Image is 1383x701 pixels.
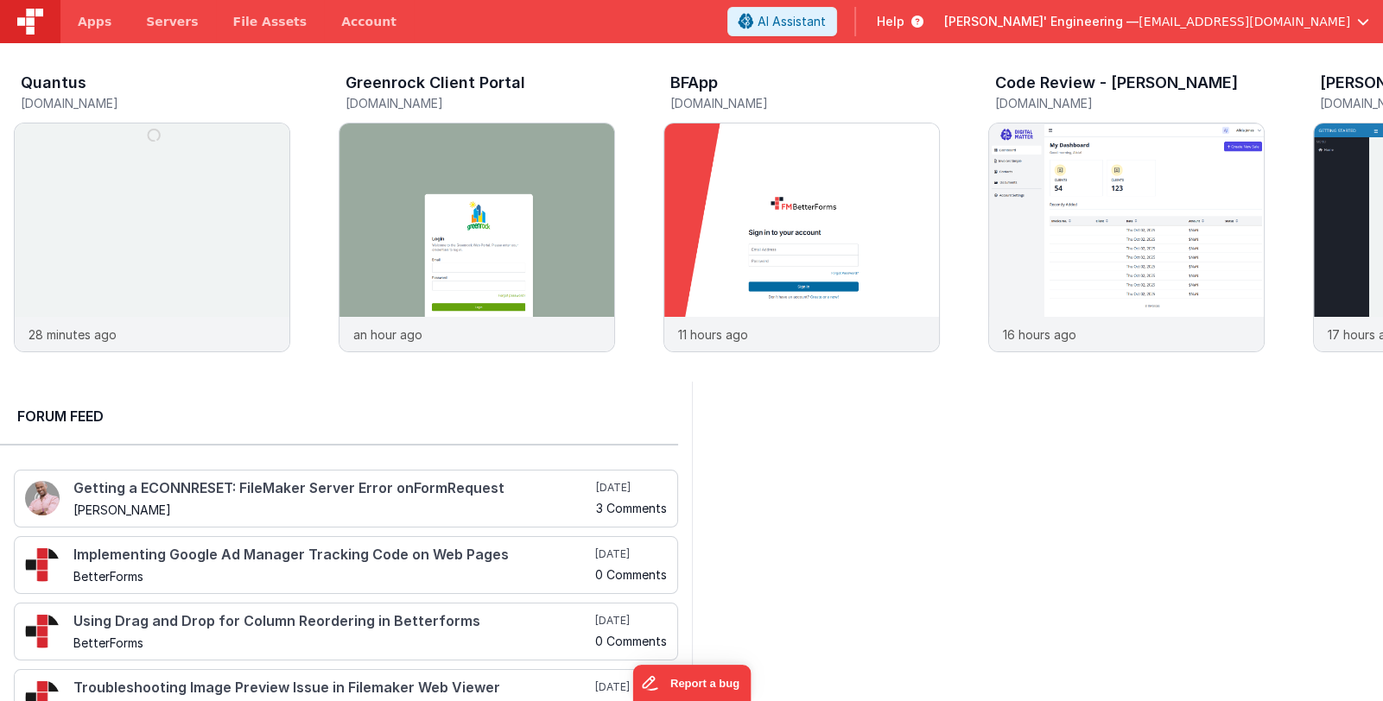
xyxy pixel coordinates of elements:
[632,665,751,701] iframe: Marker.io feedback button
[678,325,748,344] p: 11 hours ago
[596,502,667,515] h5: 3 Comments
[146,13,198,30] span: Servers
[346,97,615,110] h5: [DOMAIN_NAME]
[14,470,678,527] a: Getting a ECONNRESET: FileMaker Server Error onFormRequest [PERSON_NAME] [DATE] 3 Comments
[670,97,940,110] h5: [DOMAIN_NAME]
[727,7,837,36] button: AI Assistant
[995,97,1265,110] h5: [DOMAIN_NAME]
[78,13,111,30] span: Apps
[14,536,678,594] a: Implementing Google Ad Manager Tracking Code on Web Pages BetterForms [DATE] 0 Comments
[21,97,290,110] h5: [DOMAIN_NAME]
[73,636,592,649] h5: BetterForms
[25,614,60,648] img: 295_2.png
[14,603,678,660] a: Using Drag and Drop for Column Reordering in Betterforms BetterForms [DATE] 0 Comments
[595,635,667,647] h5: 0 Comments
[21,74,86,92] h3: Quantus
[596,481,667,495] h5: [DATE]
[944,13,1139,30] span: [PERSON_NAME]' Engineering —
[25,481,60,515] img: 411_2.png
[670,74,718,92] h3: BFApp
[944,13,1369,30] button: [PERSON_NAME]' Engineering — [EMAIL_ADDRESS][DOMAIN_NAME]
[73,547,592,563] h4: Implementing Google Ad Manager Tracking Code on Web Pages
[73,570,592,583] h5: BetterForms
[1139,13,1350,30] span: [EMAIL_ADDRESS][DOMAIN_NAME]
[995,74,1238,92] h3: Code Review - [PERSON_NAME]
[73,481,593,496] h4: Getting a ECONNRESET: FileMaker Server Error onFormRequest
[595,680,667,694] h5: [DATE]
[73,680,592,696] h4: Troubleshooting Image Preview Issue in Filemaker Web Viewer
[595,547,667,561] h5: [DATE]
[758,13,826,30] span: AI Assistant
[877,13,904,30] span: Help
[17,406,661,426] h2: Forum Feed
[73,503,593,516] h5: [PERSON_NAME]
[353,325,422,344] p: an hour ago
[1003,325,1076,344] p: 16 hours ago
[595,568,667,581] h5: 0 Comments
[595,614,667,628] h5: [DATE]
[346,74,525,92] h3: Greenrock Client Portal
[73,614,592,629] h4: Using Drag and Drop for Column Reordering in Betterforms
[233,13,308,30] span: File Assets
[25,547,60,582] img: 295_2.png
